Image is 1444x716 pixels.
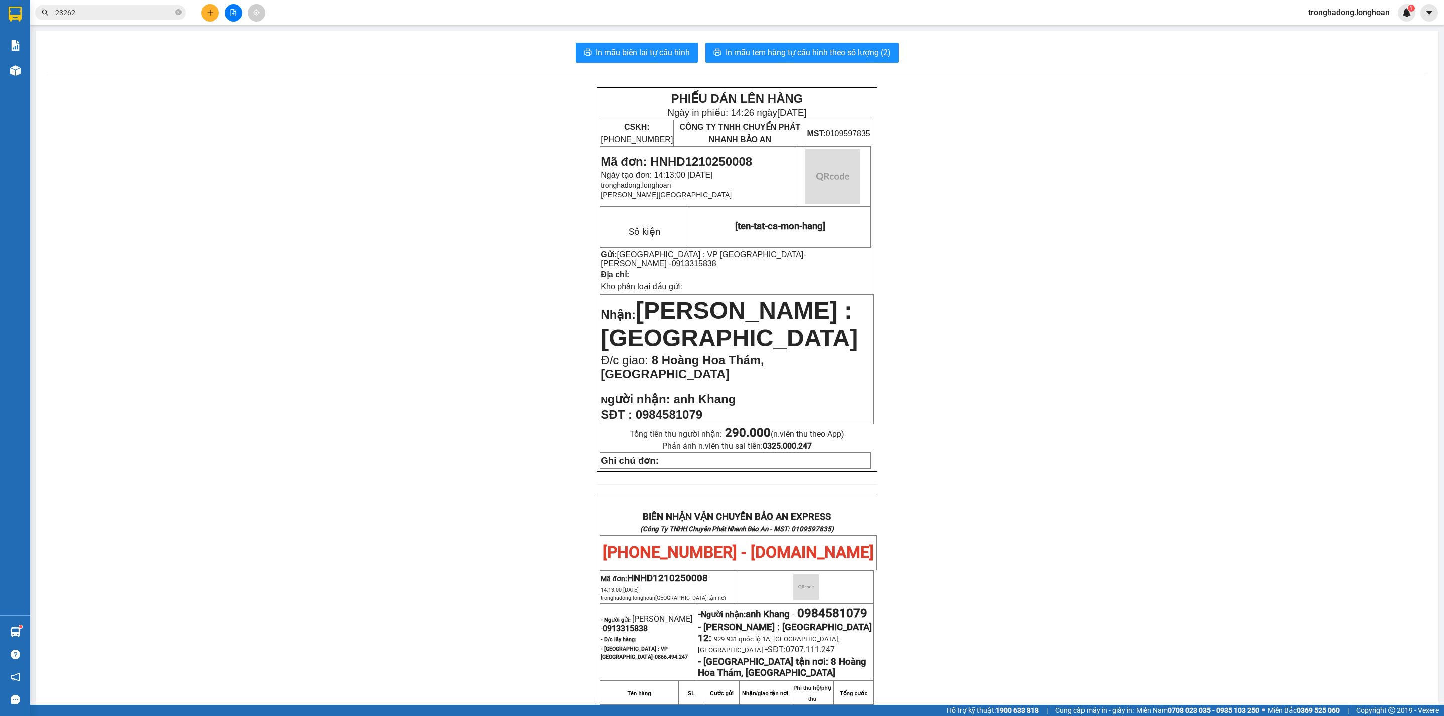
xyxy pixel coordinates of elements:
[601,587,726,601] span: 14:13:00 [DATE] -
[807,129,825,138] strong: MST:
[768,645,786,654] span: SĐT:
[629,226,660,237] span: Số kiện
[63,20,202,31] span: Ngày in phiếu: 14:13 ngày
[10,627,21,637] img: warehouse-icon
[705,43,899,63] button: printerIn mẫu tem hàng tự cấu hình theo số lượng (2)
[698,609,790,620] strong: -
[11,695,20,704] span: message
[601,191,732,199] span: [PERSON_NAME][GEOGRAPHIC_DATA]
[655,595,726,601] span: [GEOGRAPHIC_DATA] tận nơi
[225,4,242,22] button: file-add
[11,650,20,659] span: question-circle
[807,129,870,138] span: 0109597835
[726,46,891,59] span: In mẫu tem hàng tự cấu hình theo số lượng (2)
[1409,5,1413,12] span: 1
[765,644,768,655] span: -
[630,429,844,439] span: Tổng tiền thu người nhận:
[1300,6,1398,19] span: tronghadong.longhoan
[746,609,790,620] span: anh Khang
[601,171,712,179] span: Ngày tạo đơn: 14:13:00 [DATE]
[627,690,651,696] strong: Tên hàng
[230,9,237,16] span: file-add
[636,408,702,421] span: 0984581079
[601,408,632,421] strong: SĐT :
[28,34,53,43] strong: CSKH:
[603,543,874,562] span: [PHONE_NUMBER] - [DOMAIN_NAME]
[175,8,182,18] span: close-circle
[840,690,867,696] strong: Tổng cước
[601,123,673,144] span: [PHONE_NUMBER]
[777,107,807,118] span: [DATE]
[1402,8,1411,17] img: icon-new-feature
[601,308,636,321] span: Nhận:
[698,656,828,667] strong: - [GEOGRAPHIC_DATA] tận nơi:
[253,9,260,16] span: aim
[608,392,670,406] span: gười nhận:
[1297,706,1340,714] strong: 0369 525 060
[207,9,214,16] span: plus
[10,40,21,51] img: solution-icon
[1388,707,1395,714] span: copyright
[601,181,671,189] span: tronghadong.longhoan
[701,610,790,619] span: Người nhận:
[601,614,692,633] span: [PERSON_NAME] -
[248,4,265,22] button: aim
[1046,705,1048,716] span: |
[201,4,219,22] button: plus
[601,282,682,291] span: Kho phân loại đầu gửi:
[601,636,636,643] strong: - D/c lấy hàng:
[688,690,695,696] strong: SL
[793,685,831,702] strong: Phí thu hộ/phụ thu
[786,645,835,654] span: 0707.111.247
[4,61,155,74] span: Mã đơn: HNHD1210250008
[87,34,184,52] span: CÔNG TY TNHH CHUYỂN PHÁT NHANH BẢO AN
[643,511,831,522] strong: BIÊN NHẬN VẬN CHUYỂN BẢO AN EXPRESS
[1055,705,1134,716] span: Cung cấp máy in - giấy in:
[4,34,76,52] span: [PHONE_NUMBER]
[1408,5,1415,12] sup: 1
[1262,708,1265,712] span: ⚪️
[679,123,800,144] span: CÔNG TY TNHH CHUYỂN PHÁT NHANH BẢO AN
[698,635,840,654] span: 929-931 quốc lộ 1A, [GEOGRAPHIC_DATA], [GEOGRAPHIC_DATA]
[601,250,806,268] span: -
[1347,705,1349,716] span: |
[601,250,617,259] strong: Gửi:
[601,617,631,623] strong: - Người gửi:
[175,9,182,15] span: close-circle
[671,92,803,105] strong: PHIẾU DÁN LÊN HÀNG
[1168,706,1259,714] strong: 0708 023 035 - 0935 103 250
[793,574,819,600] img: qr-code
[797,606,867,620] span: 0984581079
[601,259,716,268] span: [PERSON_NAME] -
[617,250,804,259] span: [GEOGRAPHIC_DATA] : VP [GEOGRAPHIC_DATA]
[790,610,797,619] span: -
[601,646,688,660] span: - [GEOGRAPHIC_DATA] : VP [GEOGRAPHIC_DATA]-
[601,270,629,279] strong: Địa chỉ:
[673,392,736,406] span: anh Khang
[1268,705,1340,716] span: Miền Bắc
[742,690,788,696] strong: Nhận/giao tận nơi
[667,107,806,118] span: Ngày in phiếu: 14:26 ngày
[601,155,752,168] span: Mã đơn: HNHD1210250008
[601,297,858,351] span: [PERSON_NAME] : [GEOGRAPHIC_DATA]
[55,7,173,18] input: Tìm tên, số ĐT hoặc mã đơn
[672,259,716,268] span: 0913315838
[601,353,764,381] span: 8 Hoàng Hoa Thám, [GEOGRAPHIC_DATA]
[698,622,872,644] span: - [PERSON_NAME] : [GEOGRAPHIC_DATA] 12:
[725,426,771,440] strong: 290.000
[601,395,670,405] strong: N
[1136,705,1259,716] span: Miền Nam
[42,9,49,16] span: search
[624,123,650,131] strong: CSKH:
[601,575,708,583] span: Mã đơn:
[725,429,844,439] span: (n.viên thu theo App)
[11,672,20,682] span: notification
[603,624,648,633] span: 0913315838
[713,48,721,58] span: printer
[67,5,199,18] strong: PHIẾU DÁN LÊN HÀNG
[19,625,22,628] sup: 1
[10,65,21,76] img: warehouse-icon
[947,705,1039,716] span: Hỗ trợ kỹ thuật:
[805,149,860,204] img: qr-code
[640,525,834,533] strong: (Công Ty TNHH Chuyển Phát Nhanh Bảo An - MST: 0109597835)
